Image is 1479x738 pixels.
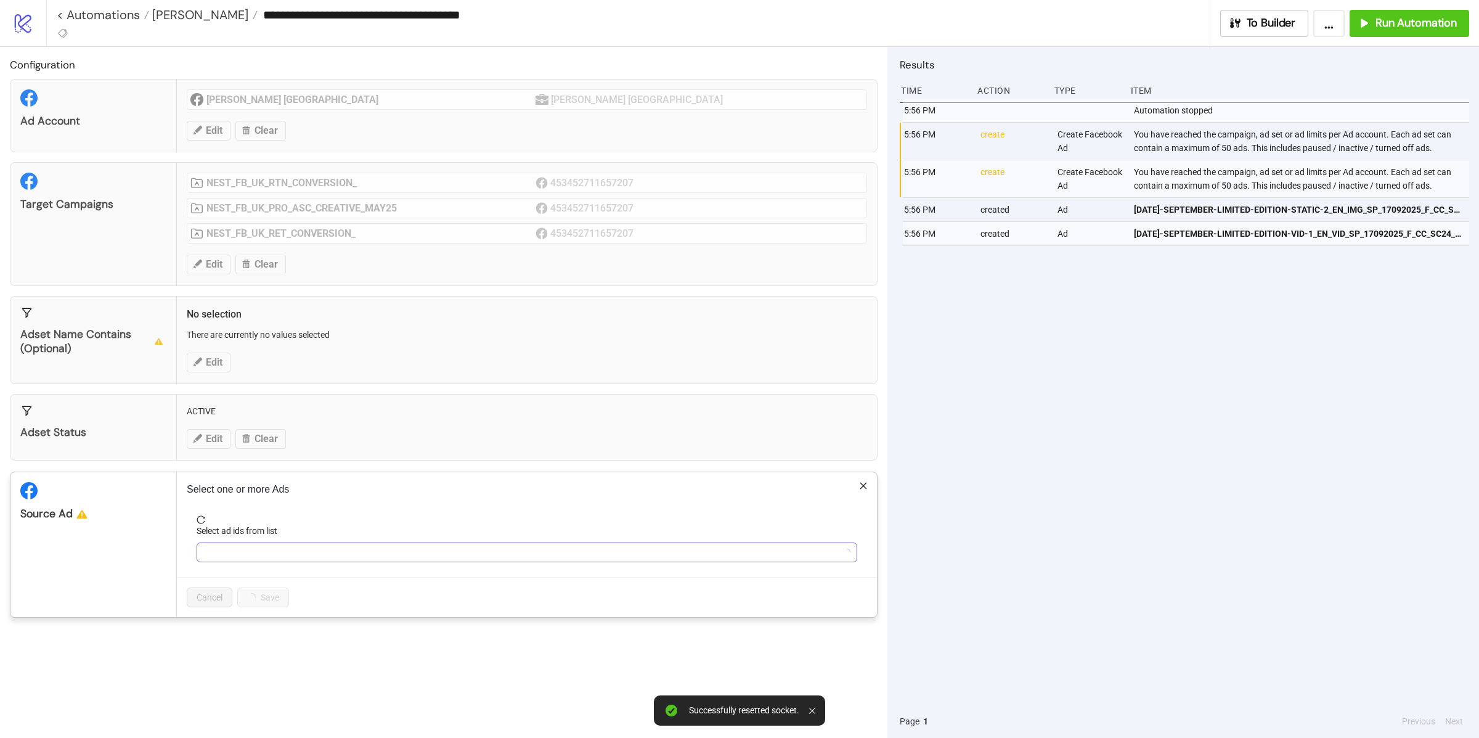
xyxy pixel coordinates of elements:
button: 1 [919,715,932,728]
div: Create Facebook Ad [1056,160,1124,197]
div: Type [1053,79,1121,102]
div: 5:56 PM [903,198,971,221]
a: [DATE]-SEPTEMBER-LIMITED-EDITION-VID-1_EN_VID_SP_17092025_F_CC_SC24_USP17_LIMITED-EDITION [1134,222,1464,245]
div: 5:56 PM [903,123,971,160]
div: Automation stopped [1133,99,1472,122]
button: Next [1441,715,1467,728]
div: You have reached the campaign, ad set or ad limits per Ad account. Each ad set can contain a maxi... [1133,160,1472,197]
h2: Configuration [10,57,878,73]
p: Select one or more Ads [187,482,867,497]
button: Run Automation [1350,10,1469,37]
span: Run Automation [1375,16,1457,30]
span: To Builder [1247,16,1296,30]
a: [PERSON_NAME] [149,9,258,21]
label: Select ad ids from list [197,524,285,538]
div: Time [900,79,968,102]
h2: Results [900,57,1469,73]
div: 5:56 PM [903,99,971,122]
div: Create Facebook Ad [1056,123,1124,160]
div: create [979,123,1047,160]
span: [DATE]-SEPTEMBER-LIMITED-EDITION-STATIC-2_EN_IMG_SP_17092025_F_CC_SC24_USP17_LIMITED-EDITION [1134,203,1464,216]
button: Save [237,588,289,607]
div: Source Ad [20,507,166,521]
span: [DATE]-SEPTEMBER-LIMITED-EDITION-VID-1_EN_VID_SP_17092025_F_CC_SC24_USP17_LIMITED-EDITION [1134,227,1464,240]
button: ... [1313,10,1345,37]
button: To Builder [1220,10,1309,37]
span: reload [197,515,857,524]
span: Page [900,715,919,728]
a: [DATE]-SEPTEMBER-LIMITED-EDITION-STATIC-2_EN_IMG_SP_17092025_F_CC_SC24_USP17_LIMITED-EDITION [1134,198,1464,221]
span: [PERSON_NAME] [149,7,248,23]
div: 5:56 PM [903,222,971,245]
span: loading [843,549,850,556]
div: Ad [1056,198,1124,221]
div: create [979,160,1047,197]
div: Ad [1056,222,1124,245]
div: created [979,198,1047,221]
button: Cancel [187,588,232,607]
div: Item [1130,79,1469,102]
a: < Automations [57,9,149,21]
div: 5:56 PM [903,160,971,197]
button: Previous [1398,715,1439,728]
div: created [979,222,1047,245]
div: Action [976,79,1044,102]
span: close [859,482,868,490]
div: Successfully resetted socket. [689,705,799,716]
div: You have reached the campaign, ad set or ad limits per Ad account. Each ad set can contain a maxi... [1133,123,1472,160]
